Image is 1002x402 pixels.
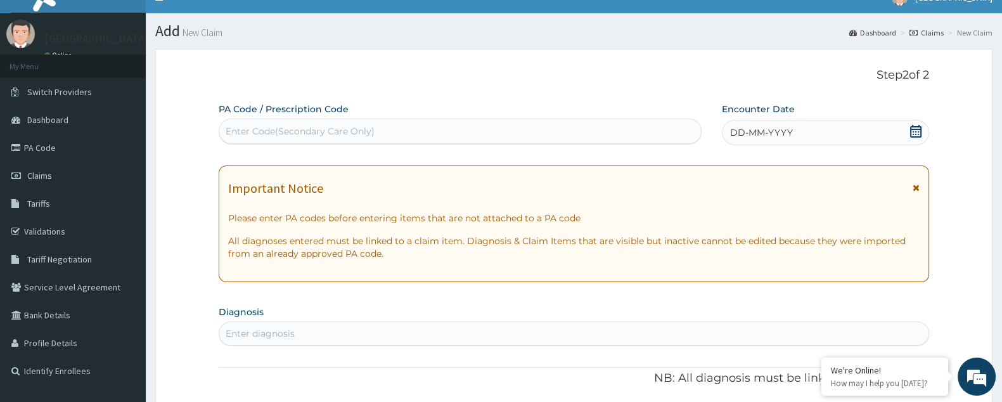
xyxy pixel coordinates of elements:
span: Tariffs [27,198,50,209]
h1: Add [155,23,992,39]
a: Online [44,51,75,60]
label: Diagnosis [219,306,264,318]
div: Minimize live chat window [208,6,238,37]
li: New Claim [945,27,992,38]
p: Please enter PA codes before entering items that are not attached to a PA code [228,212,920,224]
div: Chat with us now [66,71,213,88]
span: Dashboard [27,114,68,126]
span: DD-MM-YYYY [730,126,793,139]
div: We're Online! [831,365,939,376]
label: Encounter Date [722,103,795,115]
label: PA Code / Prescription Code [219,103,349,115]
img: d_794563401_company_1708531726252_794563401 [23,63,51,95]
span: We're online! [74,120,175,249]
p: All diagnoses entered must be linked to a claim item. Diagnosis & Claim Items that are visible bu... [228,235,920,260]
small: New Claim [180,28,222,37]
p: Step 2 of 2 [219,68,929,82]
div: Enter Code(Secondary Care Only) [226,125,375,138]
a: Dashboard [849,27,896,38]
span: Claims [27,170,52,181]
img: User Image [6,20,35,48]
div: Enter diagnosis [226,327,295,340]
span: Switch Providers [27,86,92,98]
h1: Important Notice [228,181,323,195]
p: How may I help you today? [831,378,939,389]
textarea: Type your message and hit 'Enter' [6,268,241,312]
p: [GEOGRAPHIC_DATA] [44,33,149,44]
a: Claims [909,27,944,38]
span: Tariff Negotiation [27,254,92,265]
p: NB: All diagnosis must be linked to a claim item [219,370,929,387]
